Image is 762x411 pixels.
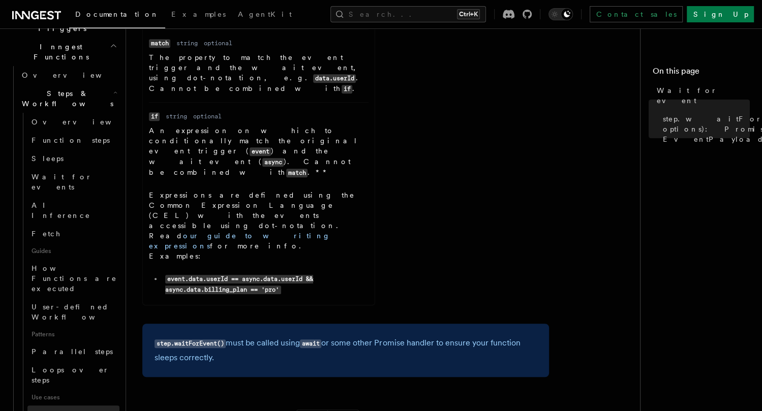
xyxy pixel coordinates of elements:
[165,275,313,294] code: event.data.userId == async.data.userId && async.data.billing_plan == 'pro'
[171,10,226,18] span: Examples
[204,39,232,47] dd: optional
[18,66,119,84] a: Overview
[149,39,170,48] code: match
[18,84,119,113] button: Steps & Workflows
[27,196,119,225] a: AI Inference
[8,38,119,66] button: Inngest Functions
[27,342,119,361] a: Parallel steps
[32,303,123,321] span: User-defined Workflows
[27,361,119,389] a: Loops over steps
[250,147,271,156] code: event
[69,3,165,28] a: Documentation
[457,9,480,19] kbd: Ctrl+K
[32,230,61,238] span: Fetch
[330,6,486,22] button: Search...Ctrl+K
[27,113,119,131] a: Overview
[32,154,64,163] span: Sleeps
[32,264,117,293] span: How Functions are executed
[590,6,683,22] a: Contact sales
[300,339,321,348] code: await
[232,3,298,27] a: AgentKit
[27,225,119,243] a: Fetch
[653,81,750,110] a: Wait for event
[238,10,292,18] span: AgentKit
[342,85,352,93] code: if
[548,8,573,20] button: Toggle dark mode
[8,42,110,62] span: Inngest Functions
[176,39,198,47] dd: string
[27,168,119,196] a: Wait for events
[653,65,750,81] h4: On this page
[27,326,119,342] span: Patterns
[75,10,159,18] span: Documentation
[155,339,226,348] code: step.waitForEvent()
[657,85,750,106] span: Wait for event
[18,88,113,109] span: Steps & Workflows
[32,347,113,356] span: Parallel steps
[149,125,369,178] p: An expression on which to conditionally match the original event trigger ( ) and the wait event (...
[149,232,330,250] a: our guide to writing expressions
[687,6,754,22] a: Sign Up
[27,298,119,326] a: User-defined Workflows
[32,173,92,191] span: Wait for events
[32,366,109,384] span: Loops over steps
[165,3,232,27] a: Examples
[155,336,537,365] p: must be called using or some other Promise handler to ensure your function sleeps correctly.
[166,112,187,120] dd: string
[27,243,119,259] span: Guides
[27,131,119,149] a: Function steps
[149,52,369,94] p: The property to match the event trigger and the wait event, using dot-notation, e.g. . Cannot be ...
[193,112,222,120] dd: optional
[659,110,750,148] a: step.waitForEvent(id, options): Promise<null | EventPayload>
[262,158,284,167] code: async
[22,71,127,79] span: Overview
[32,118,136,126] span: Overview
[313,74,356,83] code: data.userId
[286,169,308,177] code: match
[27,259,119,298] a: How Functions are executed
[27,149,119,168] a: Sleeps
[32,201,90,219] span: AI Inference
[149,112,160,121] code: if
[27,389,119,405] span: Use cases
[32,136,110,144] span: Function steps
[149,190,369,261] p: Expressions are defined using the Common Expression Language (CEL) with the events accessible usi...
